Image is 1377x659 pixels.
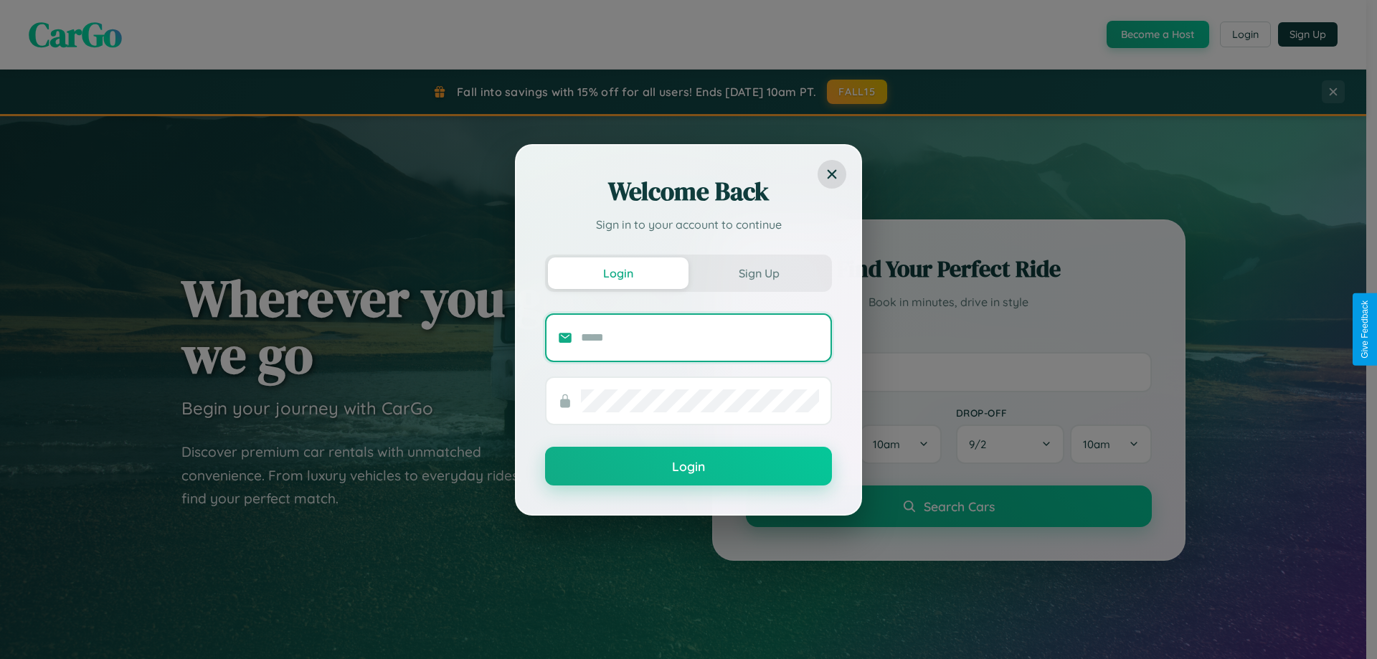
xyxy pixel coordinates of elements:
[1360,300,1370,359] div: Give Feedback
[545,447,832,485] button: Login
[688,257,829,289] button: Sign Up
[545,216,832,233] p: Sign in to your account to continue
[548,257,688,289] button: Login
[545,174,832,209] h2: Welcome Back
